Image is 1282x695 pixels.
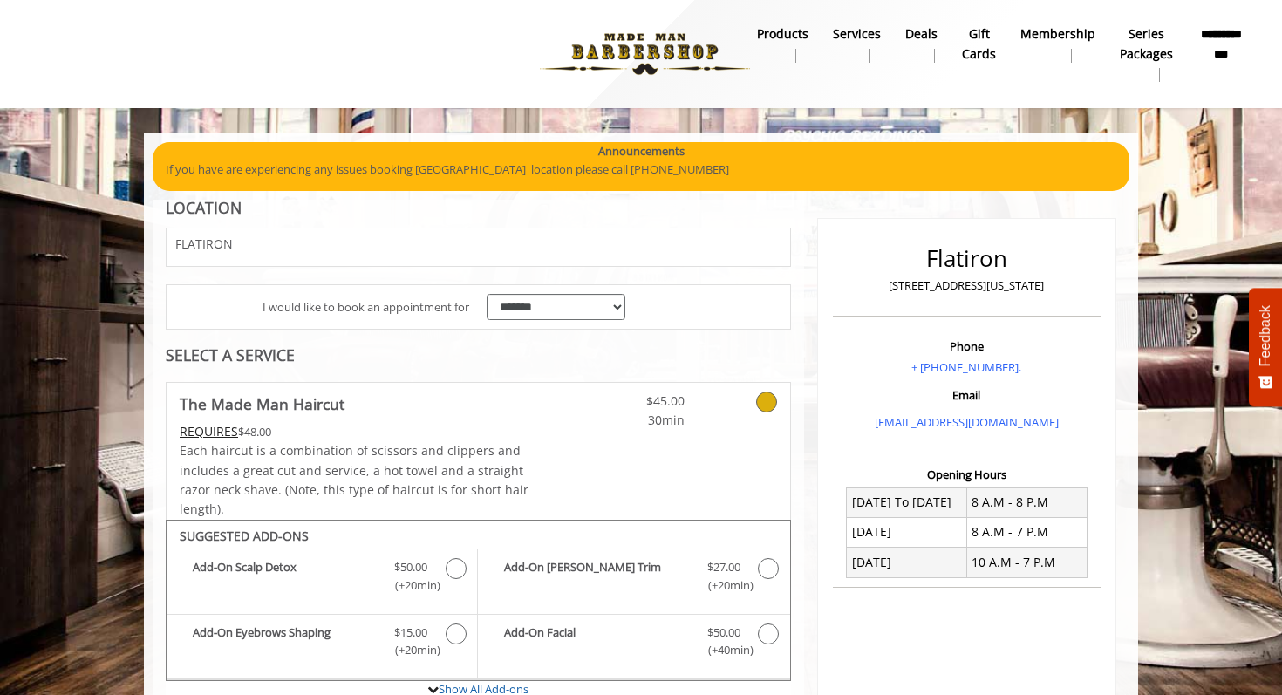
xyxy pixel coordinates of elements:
[950,22,1008,86] a: Gift cardsgift cards
[166,160,1116,179] p: If you have are experiencing any issues booking [GEOGRAPHIC_DATA] location please call [PHONE_NUM...
[905,24,938,44] b: Deals
[1020,24,1095,44] b: Membership
[966,548,1087,577] td: 10 A.M - 7 P.M
[1258,305,1273,366] span: Feedback
[745,22,821,67] a: Productsproducts
[837,340,1096,352] h3: Phone
[821,22,893,67] a: ServicesServices
[166,347,791,364] div: SELECT A SERVICE
[1108,22,1185,86] a: Series packagesSeries packages
[833,24,881,44] b: Services
[847,517,967,547] td: [DATE]
[962,24,996,64] b: gift cards
[966,517,1087,547] td: 8 A.M - 7 P.M
[598,142,685,160] b: Announcements
[875,414,1059,430] a: [EMAIL_ADDRESS][DOMAIN_NAME]
[1008,22,1108,67] a: MembershipMembership
[966,487,1087,517] td: 8 A.M - 8 P.M
[837,389,1096,401] h3: Email
[166,197,242,218] b: LOCATION
[893,22,950,67] a: DealsDeals
[833,468,1101,480] h3: Opening Hours
[911,359,1021,375] a: + [PHONE_NUMBER].
[757,24,808,44] b: products
[1120,24,1173,64] b: Series packages
[525,6,765,102] img: Made Man Barbershop logo
[837,246,1096,271] h2: Flatiron
[166,520,791,682] div: The Made Man Haircut Add-onS
[1249,288,1282,406] button: Feedback - Show survey
[837,276,1096,295] p: [STREET_ADDRESS][US_STATE]
[175,237,233,250] span: FLATIRON
[847,548,967,577] td: [DATE]
[180,528,309,544] b: SUGGESTED ADD-ONS
[847,487,967,517] td: [DATE] To [DATE]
